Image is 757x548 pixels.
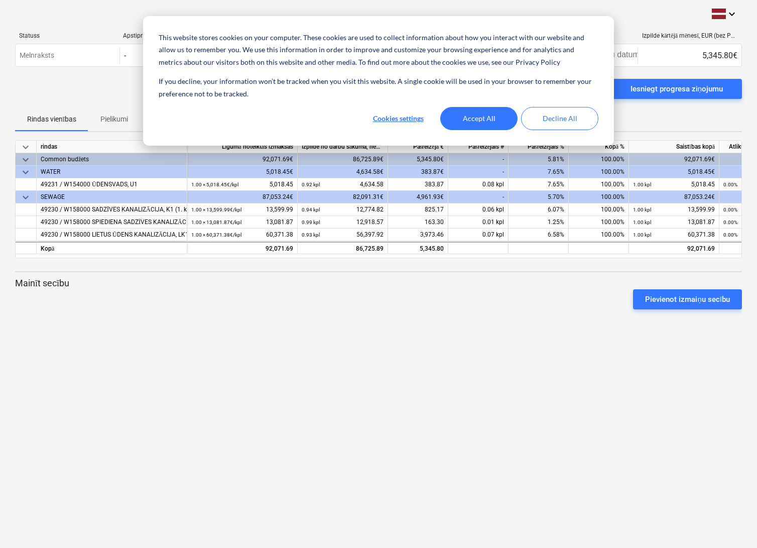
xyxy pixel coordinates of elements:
[191,182,238,187] small: 1.00 × 5,018.45€ / kpl
[388,141,448,153] div: Pašreizējā €
[509,166,569,178] div: 7.65%
[440,107,518,130] button: Accept All
[302,229,384,241] div: 56,397.92
[642,32,738,40] div: Izpilde kārtējā mēnesī, EUR (bez PVN)
[302,178,384,191] div: 4,634.58
[359,107,437,130] button: Cookies settings
[41,229,183,241] div: 49230 / W158000 LIETUS ŪDENS KANALIZĀCIJA, LK1
[302,207,320,212] small: 0.94 kpl
[302,182,320,187] small: 0.92 kpl
[569,216,629,229] div: 100.00%
[187,191,298,203] div: 87,053.24€
[388,178,448,191] div: 383.87
[302,203,384,216] div: 12,774.82
[388,242,448,254] div: 5,345.80
[509,216,569,229] div: 1.25%
[569,229,629,241] div: 100.00%
[638,47,741,63] div: 5,345.80€
[633,207,651,212] small: 1.00 kpl
[19,32,115,39] div: Statuss
[388,191,448,203] div: 4,961.93€
[569,153,629,166] div: 100.00%
[37,242,187,254] div: Kopā
[187,153,298,166] div: 92,071.69€
[629,191,719,203] div: 87,053.24€
[448,178,509,191] div: 0.08 kpl
[629,141,719,153] div: Saistības kopā
[633,220,651,225] small: 1.00 kpl
[509,191,569,203] div: 5.70%
[191,216,293,229] div: 13,081.87
[509,178,569,191] div: 7.65%
[191,220,241,225] small: 1.00 × 13,081.87€ / kpl
[124,51,126,60] div: -
[41,203,183,216] div: 49230 / W158000 SADZĪVES KANALIZĀCIJA, K1 (1. kārta)
[20,141,32,153] span: keyboard_arrow_down
[592,48,640,62] input: Beigu datums
[159,75,598,100] p: If you decline, your information won’t be tracked when you visit this website. A single cookie wi...
[191,229,293,241] div: 60,371.38
[509,229,569,241] div: 6.58%
[448,153,509,166] div: -
[298,153,388,166] div: 86,725.89€
[509,203,569,216] div: 6.07%
[143,16,614,146] div: Cookie banner
[448,216,509,229] div: 0.01 kpl
[191,232,241,238] small: 1.00 × 60,371.38€ / kpl
[302,232,320,238] small: 0.93 kpl
[726,8,738,20] i: keyboard_arrow_down
[569,141,629,153] div: Kopā %
[302,243,384,255] div: 86,725.89
[41,216,183,229] div: 49230 / W158000 SPIEDIENA SADZĪVES KANALIZĀCIJA
[611,79,742,99] button: Iesniegt progresa ziņojumu
[448,229,509,241] div: 0.07 kpl
[448,166,509,178] div: -
[723,232,737,238] small: 0.00%
[302,216,384,229] div: 12,918.57
[521,107,598,130] button: Decline All
[723,207,737,212] small: 0.00%
[633,289,742,309] button: Pievienot izmaiņu secību
[629,242,719,254] div: 92,071.69
[298,166,388,178] div: 4,634.58€
[302,220,320,225] small: 0.99 kpl
[388,153,448,166] div: 5,345.80€
[569,166,629,178] div: 100.00%
[298,141,388,153] div: Izpilde no darbu sākuma, neskaitot kārtējā mēneša izpildi
[41,178,183,191] div: 49231 / W154000 ŪDENSVADS, U1
[723,220,737,225] small: 0.00%
[645,293,730,306] div: Pievienot izmaiņu secību
[20,166,32,178] span: keyboard_arrow_down
[633,216,715,229] div: 13,081.87
[15,277,742,289] p: Mainīt secību
[187,166,298,178] div: 5,018.45€
[448,191,509,203] div: -
[388,216,448,229] div: 163.30
[41,191,183,203] div: SEWAGE
[633,229,715,241] div: 60,371.38
[569,203,629,216] div: 100.00%
[629,153,719,166] div: 92,071.69€
[633,178,715,191] div: 5,018.45
[509,153,569,166] div: 5.81%
[191,203,293,216] div: 13,599.99
[100,114,128,125] p: Pielikumi
[20,50,54,61] p: Melnraksts
[20,191,32,203] span: keyboard_arrow_down
[159,32,598,69] p: This website stores cookies on your computer. These cookies are used to collect information about...
[388,203,448,216] div: 825.17
[569,178,629,191] div: 100.00%
[633,203,715,216] div: 13,599.99
[569,191,629,203] div: 100.00%
[629,166,719,178] div: 5,018.45€
[27,114,76,125] p: Rindas vienības
[509,141,569,153] div: Pašreizējais %
[633,232,651,238] small: 1.00 kpl
[191,178,293,191] div: 5,018.45
[41,166,183,178] div: WATER
[388,229,448,241] div: 3,973.46
[191,207,241,212] small: 1.00 × 13,599.99€ / kpl
[187,141,298,153] div: Līgumā noteiktās izmaksas
[723,182,737,187] small: 0.00%
[37,141,187,153] div: rindas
